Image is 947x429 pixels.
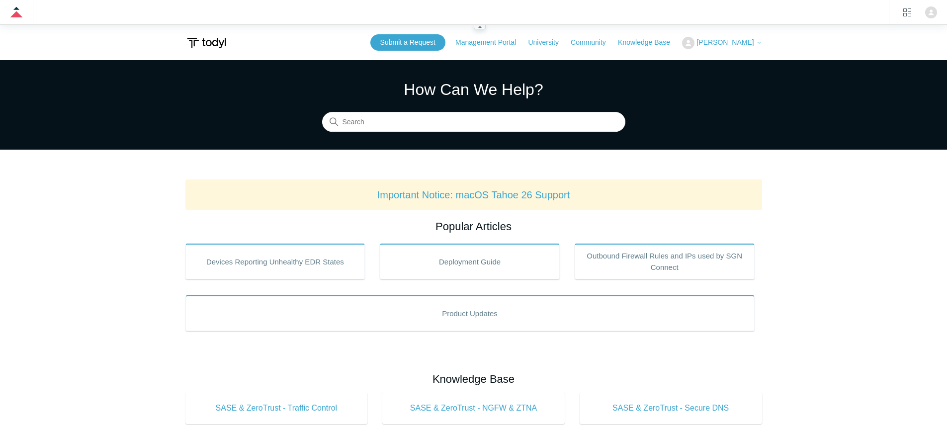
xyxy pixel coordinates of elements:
zd-hc-trigger: Click your profile icon to open the profile menu [925,6,937,18]
a: SASE & ZeroTrust - Secure DNS [580,392,762,424]
button: [PERSON_NAME] [682,37,762,49]
img: user avatar [925,6,937,18]
a: SASE & ZeroTrust - Traffic Control [185,392,368,424]
a: Important Notice: macOS Tahoe 26 Support [377,189,570,200]
a: Submit a Request [370,34,445,51]
span: SASE & ZeroTrust - Secure DNS [595,402,747,414]
input: Search [322,112,625,132]
img: Todyl Support Center Help Center home page [185,34,228,52]
a: Deployment Guide [380,244,560,279]
a: Outbound Firewall Rules and IPs used by SGN Connect [575,244,755,279]
a: SASE & ZeroTrust - NGFW & ZTNA [382,392,565,424]
a: Knowledge Base [618,37,680,48]
a: Devices Reporting Unhealthy EDR States [185,244,365,279]
span: SASE & ZeroTrust - Traffic Control [200,402,353,414]
a: Management Portal [455,37,526,48]
span: [PERSON_NAME] [696,38,754,46]
zd-hc-resizer: Guide navigation [474,24,486,29]
a: University [528,37,568,48]
h1: How Can We Help? [322,78,625,101]
a: Product Updates [185,295,755,331]
h2: Popular Articles [185,218,762,235]
span: SASE & ZeroTrust - NGFW & ZTNA [397,402,550,414]
a: Community [571,37,616,48]
h2: Knowledge Base [185,371,762,387]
